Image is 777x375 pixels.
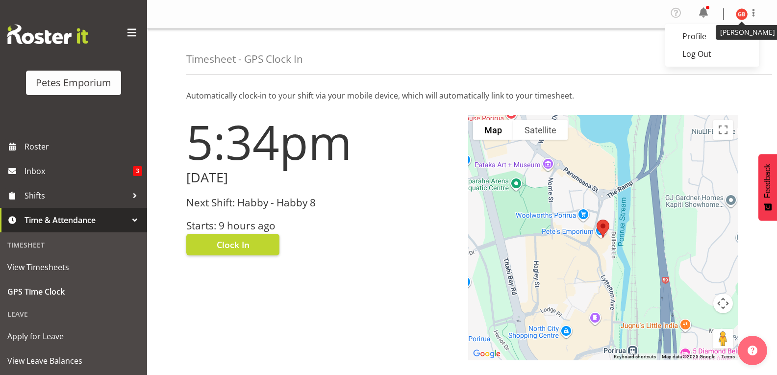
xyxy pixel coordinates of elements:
span: Shifts [25,188,127,203]
h3: Starts: 9 hours ago [186,220,456,231]
button: Show satellite imagery [513,120,568,140]
a: Terms (opens in new tab) [721,354,735,359]
h4: Timesheet - GPS Clock In [186,53,303,65]
span: Inbox [25,164,133,178]
a: GPS Time Clock [2,279,145,304]
span: View Timesheets [7,260,140,275]
img: Rosterit website logo [7,25,88,44]
a: Apply for Leave [2,324,145,349]
button: Clock In [186,234,279,255]
div: Timesheet [2,235,145,255]
img: Google [471,348,503,360]
a: Open this area in Google Maps (opens a new window) [471,348,503,360]
a: View Timesheets [2,255,145,279]
button: Keyboard shortcuts [614,353,656,360]
button: Drag Pegman onto the map to open Street View [713,329,733,349]
span: Feedback [763,164,772,198]
div: Leave [2,304,145,324]
h1: 5:34pm [186,115,456,168]
span: Clock In [217,238,250,251]
div: Petes Emporium [36,75,111,90]
button: Map camera controls [713,294,733,313]
span: Map data ©2025 Google [662,354,715,359]
button: Toggle fullscreen view [713,120,733,140]
img: help-xxl-2.png [748,346,757,355]
a: View Leave Balances [2,349,145,373]
span: GPS Time Clock [7,284,140,299]
img: gillian-byford11184.jpg [736,8,748,20]
a: Profile [665,27,759,45]
button: Show street map [473,120,513,140]
span: Roster [25,139,142,154]
h2: [DATE] [186,170,456,185]
a: Log Out [665,45,759,63]
span: Time & Attendance [25,213,127,227]
span: 3 [133,166,142,176]
button: Feedback - Show survey [758,154,777,221]
span: Apply for Leave [7,329,140,344]
p: Automatically clock-in to your shift via your mobile device, which will automatically link to you... [186,90,738,101]
h3: Next Shift: Habby - Habby 8 [186,197,456,208]
span: View Leave Balances [7,353,140,368]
